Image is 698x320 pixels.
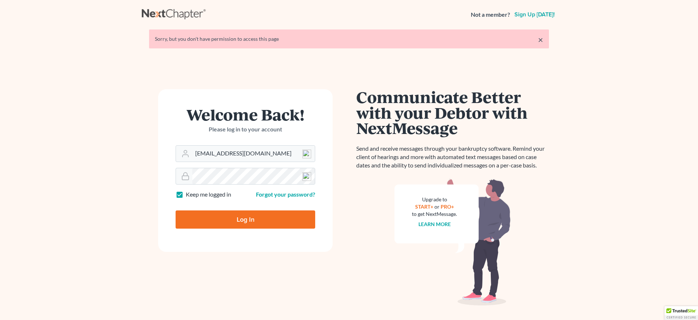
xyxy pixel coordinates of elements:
img: npw-badge-icon-locked.svg [302,150,311,158]
a: Learn more [418,221,451,227]
img: nextmessage_bg-59042aed3d76b12b5cd301f8e5b87938c9018125f34e5fa2b7a6b67550977c72.svg [394,178,511,306]
div: Upgrade to [412,196,457,203]
a: PRO+ [441,204,454,210]
div: TrustedSite Certified [665,306,698,320]
img: npw-badge-icon-locked.svg [302,172,311,181]
span: or [434,204,440,210]
input: Email Address [192,146,315,162]
div: to get NextMessage. [412,210,457,218]
strong: Not a member? [471,11,510,19]
h1: Communicate Better with your Debtor with NextMessage [356,89,549,136]
a: Forgot your password? [256,191,315,198]
a: × [538,35,543,44]
p: Send and receive messages through your bankruptcy software. Remind your client of hearings and mo... [356,145,549,170]
input: Log In [176,210,315,229]
div: Sorry, but you don't have permission to access this page [155,35,543,43]
a: Sign up [DATE]! [513,12,556,17]
p: Please log in to your account [176,125,315,134]
h1: Welcome Back! [176,107,315,122]
label: Keep me logged in [186,190,231,199]
a: START+ [415,204,433,210]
